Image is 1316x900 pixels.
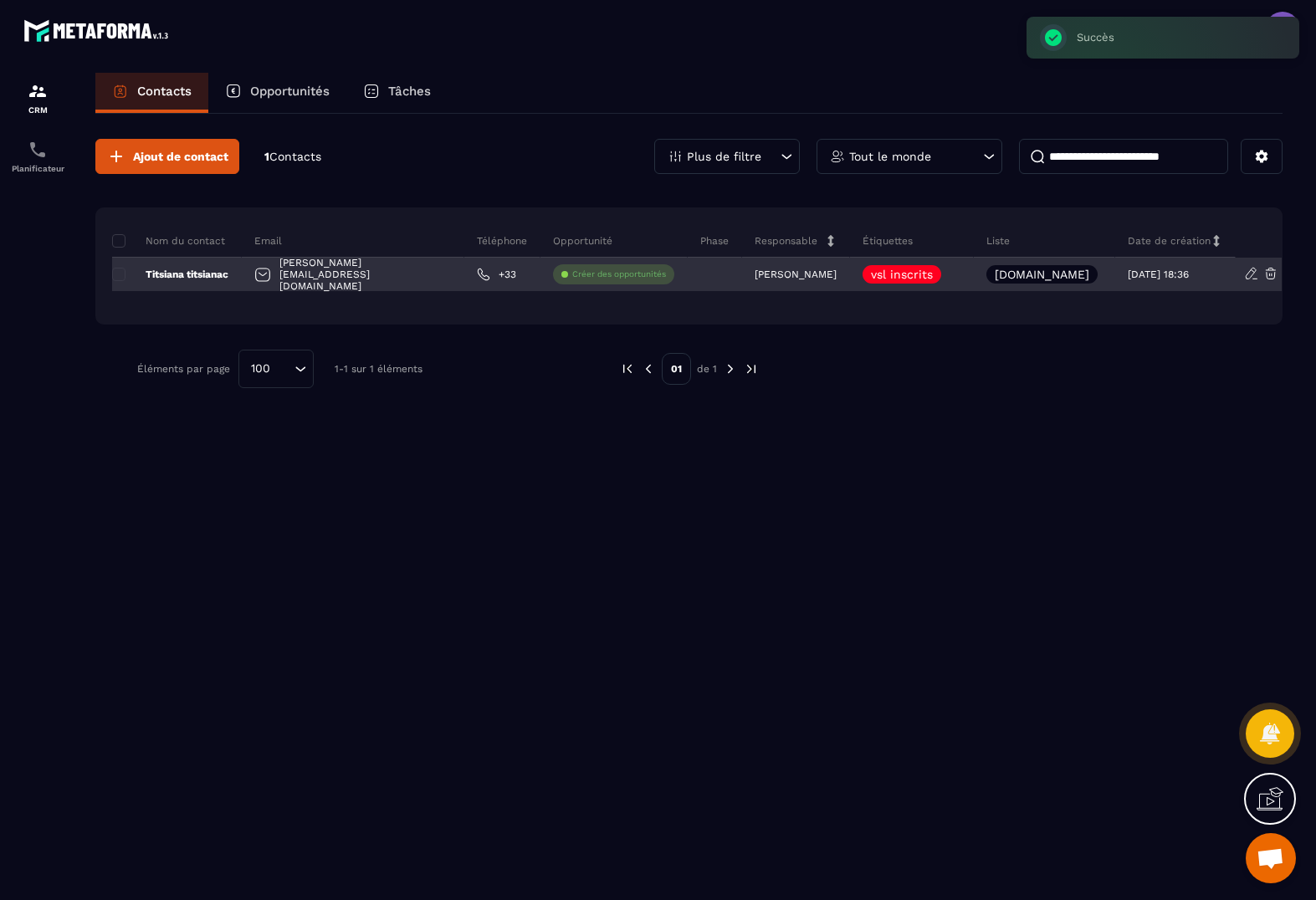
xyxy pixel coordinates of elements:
[112,268,228,281] p: Titsiana titsianac
[863,234,913,248] p: Étiquettes
[755,268,837,280] p: [PERSON_NAME]
[700,234,729,248] p: Phase
[1128,234,1211,248] p: Date de création
[137,84,192,99] p: Contacts
[662,353,691,385] p: 01
[1246,833,1296,883] div: Ouvrir le chat
[553,234,612,248] p: Opportunité
[4,164,71,173] p: Planificateur
[477,234,527,248] p: Téléphone
[849,151,931,162] p: Tout le monde
[269,150,321,163] span: Contacts
[335,363,422,375] p: 1-1 sur 1 éléments
[995,268,1089,280] p: [DOMAIN_NAME]
[23,15,174,46] img: logo
[871,268,933,280] p: vsl inscrits
[95,73,208,113] a: Contacts
[4,69,71,127] a: formationformationCRM
[687,151,761,162] p: Plus de filtre
[723,361,738,376] img: next
[95,139,239,174] button: Ajout de contact
[254,234,282,248] p: Email
[641,361,656,376] img: prev
[1128,268,1189,280] p: [DATE] 18:36
[755,234,817,248] p: Responsable
[276,360,290,378] input: Search for option
[744,361,759,376] img: next
[28,81,48,101] img: formation
[238,350,314,388] div: Search for option
[137,363,230,375] p: Éléments par page
[28,140,48,160] img: scheduler
[477,268,516,281] a: +33
[572,268,666,280] p: Créer des opportunités
[264,149,321,165] p: 1
[208,73,346,113] a: Opportunités
[245,360,276,378] span: 100
[697,362,717,376] p: de 1
[250,84,330,99] p: Opportunités
[388,84,431,99] p: Tâches
[346,73,448,113] a: Tâches
[4,105,71,115] p: CRM
[4,127,71,186] a: schedulerschedulerPlanificateur
[133,148,228,165] span: Ajout de contact
[112,234,225,248] p: Nom du contact
[620,361,635,376] img: prev
[986,234,1010,248] p: Liste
